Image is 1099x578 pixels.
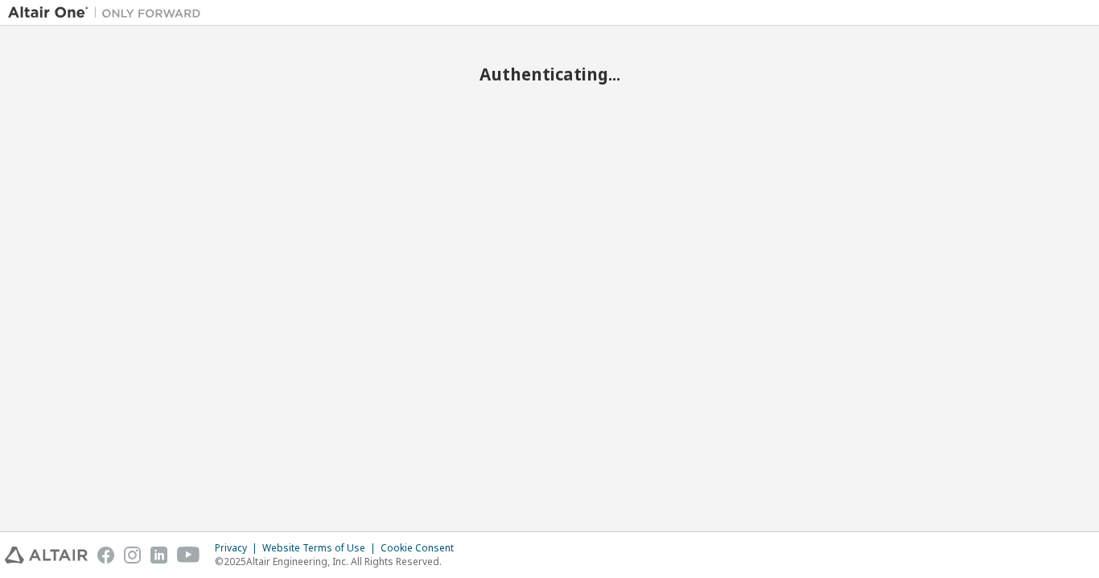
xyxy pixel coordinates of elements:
img: Altair One [8,5,209,21]
img: instagram.svg [124,547,141,564]
div: Website Terms of Use [262,542,381,555]
p: © 2025 Altair Engineering, Inc. All Rights Reserved. [215,555,463,568]
div: Cookie Consent [381,542,463,555]
img: youtube.svg [177,547,200,564]
div: Privacy [215,542,262,555]
img: facebook.svg [97,547,114,564]
img: linkedin.svg [150,547,167,564]
h2: Authenticating... [8,64,1091,85]
img: altair_logo.svg [5,547,88,564]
